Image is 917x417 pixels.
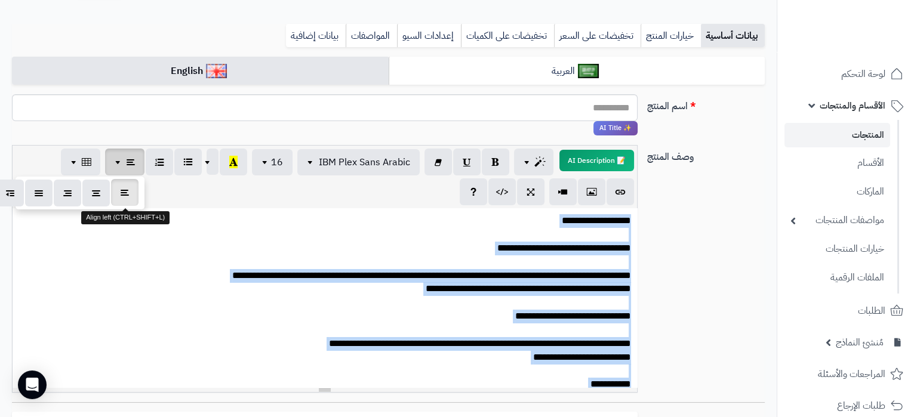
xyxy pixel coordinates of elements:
[271,155,283,169] span: 16
[784,123,890,147] a: المنتجات
[319,155,410,169] span: IBM Plex Sans Arabic
[858,302,885,319] span: الطلبات
[297,149,420,175] button: IBM Plex Sans Arabic
[642,145,770,164] label: وصف المنتج
[397,24,461,48] a: إعدادات السيو
[346,24,397,48] a: المواصفات
[837,397,885,414] span: طلبات الإرجاع
[593,121,638,135] span: انقر لاستخدام رفيقك الذكي
[784,179,890,205] a: الماركات
[836,334,884,351] span: مُنشئ النماذج
[578,64,599,78] img: العربية
[784,265,890,291] a: الملفات الرقمية
[820,97,885,114] span: الأقسام والمنتجات
[206,64,227,78] img: English
[389,57,765,86] a: العربية
[784,208,890,233] a: مواصفات المنتجات
[559,150,634,171] button: 📝 AI Description
[784,60,910,88] a: لوحة التحكم
[81,211,170,224] div: Align left (CTRL+SHIFT+L)
[784,236,890,262] a: خيارات المنتجات
[784,296,910,325] a: الطلبات
[701,24,765,48] a: بيانات أساسية
[286,24,346,48] a: بيانات إضافية
[841,66,885,82] span: لوحة التحكم
[12,57,389,86] a: English
[818,366,885,382] span: المراجعات والأسئلة
[641,24,701,48] a: خيارات المنتج
[554,24,641,48] a: تخفيضات على السعر
[252,149,293,175] button: 16
[18,370,47,399] div: Open Intercom Messenger
[642,94,770,113] label: اسم المنتج
[461,24,554,48] a: تخفيضات على الكميات
[784,150,890,176] a: الأقسام
[784,360,910,388] a: المراجعات والأسئلة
